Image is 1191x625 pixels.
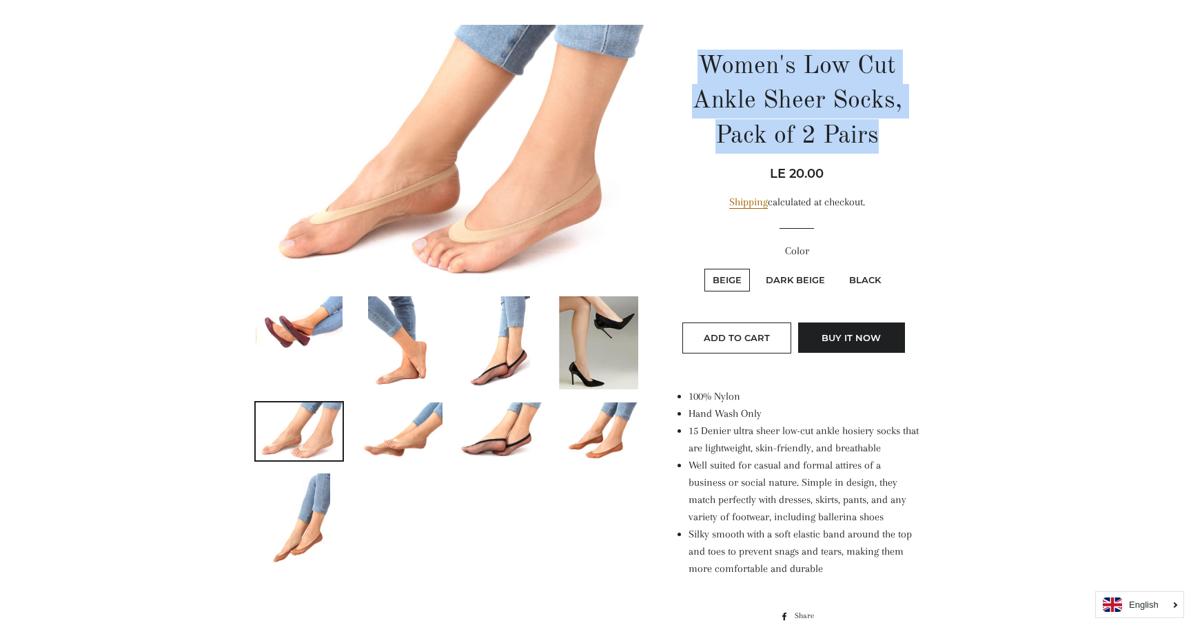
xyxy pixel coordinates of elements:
span: Silky smooth with a soft elastic band around the top and toes to prevent snags and tears, making ... [689,528,912,575]
img: Load image into Gallery viewer, Women&#39;s Low Cut Ankle Sheer Socks, Pack of 2 Pairs [356,402,442,460]
img: Load image into Gallery viewer, Women&#39;s Low Cut Ankle Sheer Socks, Pack of 2 Pairs [559,296,638,389]
a: English [1103,597,1177,612]
img: Load image into Gallery viewer, Women&#39;s Low Cut Ankle Sheer Socks, Pack of 2 Pairs [456,402,542,460]
button: Buy it now [798,322,905,353]
img: Load image into Gallery viewer, Women&#39;s Low Cut Ankle Sheer Socks, Pack of 2 Pairs [256,296,343,354]
span: Share [795,608,821,624]
img: Load image into Gallery viewer, Women&#39;s Low Cut Ankle Sheer Socks, Pack of 2 Pairs [268,473,330,566]
span: Well suited for casual and formal attires of a business or social nature. Simple in design, they ... [689,459,906,523]
span: 100% Nylon [689,390,740,402]
img: Load image into Gallery viewer, Women&#39;s Low Cut Ankle Sheer Socks, Pack of 2 Pairs [468,296,530,389]
img: Women's Low Cut Ankle Sheer Socks, Pack of 2 Pairs [254,25,644,284]
img: Load image into Gallery viewer, Women&#39;s Low Cut Ankle Sheer Socks, Pack of 2 Pairs [256,402,343,460]
div: calculated at checkout. [675,194,919,211]
span: Add to Cart [704,332,770,343]
span: Hand Wash Only [689,407,762,420]
button: Add to Cart [682,322,791,353]
img: Load image into Gallery viewer, Women&#39;s Low Cut Ankle Sheer Socks, Pack of 2 Pairs [556,402,642,460]
span: 15 Denier ultra sheer low-cut ankle hosiery socks that are lightweight, skin-friendly, and breath... [689,424,919,454]
label: Dark Beige [757,269,833,291]
label: Color [675,243,919,260]
label: Beige [704,269,750,291]
span: LE 20.00 [770,166,824,181]
label: Black [841,269,889,291]
h1: Women's Low Cut Ankle Sheer Socks, Pack of 2 Pairs [675,50,919,154]
i: English [1129,600,1159,609]
a: Shipping [729,196,768,209]
img: Load image into Gallery viewer, Women&#39;s Low Cut Ankle Sheer Socks, Pack of 2 Pairs [368,296,430,389]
